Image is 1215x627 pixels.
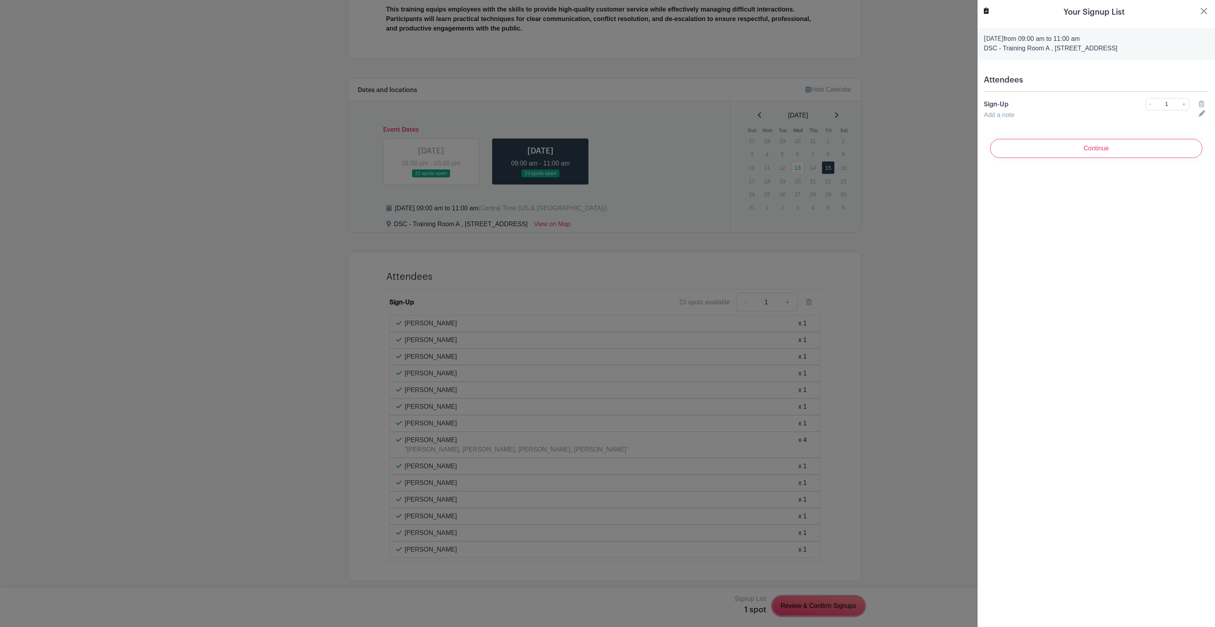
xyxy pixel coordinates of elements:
[984,36,1004,42] strong: [DATE]
[984,34,1209,44] p: from 09:00 am to 11:00 am
[1064,6,1125,18] h5: Your Signup List
[990,139,1202,158] input: Continue
[984,112,1014,118] a: Add a note
[1199,6,1209,16] button: Close
[1179,98,1189,110] a: +
[984,100,1111,109] p: Sign-Up
[1146,98,1154,110] a: -
[984,75,1209,85] h5: Attendees
[984,44,1209,53] p: DSC - Training Room A , [STREET_ADDRESS]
